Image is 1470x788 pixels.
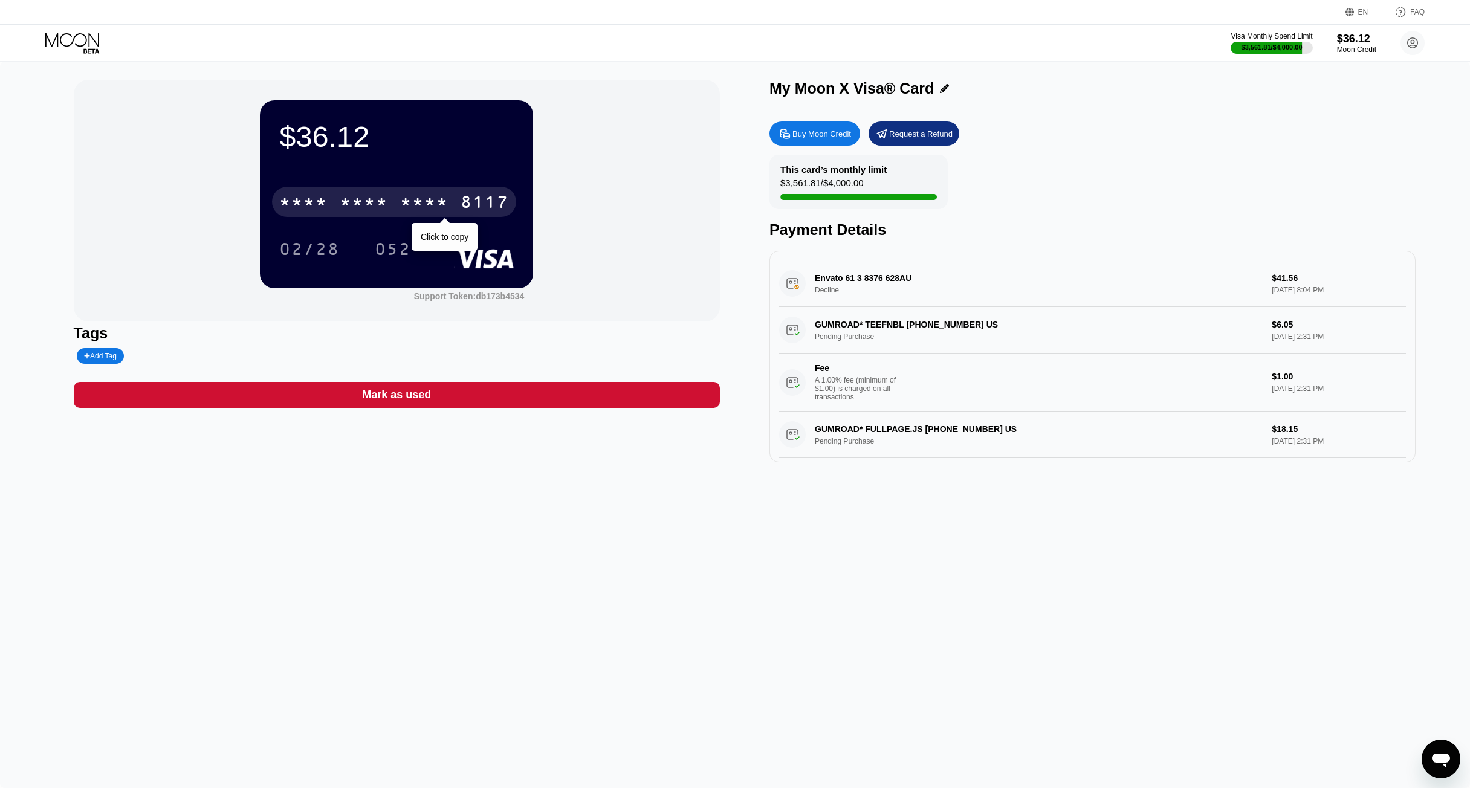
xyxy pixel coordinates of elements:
[779,354,1406,412] div: FeeA 1.00% fee (minimum of $1.00) is charged on all transactions$1.00[DATE] 2:31 PM
[815,376,905,401] div: A 1.00% fee (minimum of $1.00) is charged on all transactions
[780,178,864,194] div: $3,561.81 / $4,000.00
[1410,8,1425,16] div: FAQ
[1422,740,1460,778] iframe: Button to launch messaging window
[279,120,514,153] div: $36.12
[1272,384,1406,393] div: [DATE] 2:31 PM
[84,352,117,360] div: Add Tag
[1231,32,1312,40] div: Visa Monthly Spend Limit
[1345,6,1382,18] div: EN
[769,121,860,146] div: Buy Moon Credit
[366,234,420,264] div: 052
[769,221,1416,239] div: Payment Details
[1358,8,1368,16] div: EN
[74,382,720,408] div: Mark as used
[74,325,720,342] div: Tags
[815,363,899,373] div: Fee
[279,241,340,260] div: 02/28
[792,129,851,139] div: Buy Moon Credit
[362,388,431,402] div: Mark as used
[461,194,509,213] div: 8117
[1337,33,1376,54] div: $36.12Moon Credit
[1231,32,1312,54] div: Visa Monthly Spend Limit$3,561.81/$4,000.00
[77,348,124,364] div: Add Tag
[1337,33,1376,45] div: $36.12
[421,232,468,242] div: Click to copy
[1382,6,1425,18] div: FAQ
[869,121,959,146] div: Request a Refund
[1337,45,1376,54] div: Moon Credit
[769,80,934,97] div: My Moon X Visa® Card
[889,129,953,139] div: Request a Refund
[270,234,349,264] div: 02/28
[414,291,525,301] div: Support Token:db173b4534
[414,291,525,301] div: Support Token: db173b4534
[1242,44,1303,51] div: $3,561.81 / $4,000.00
[1272,372,1406,381] div: $1.00
[779,458,1406,516] div: FeeA 1.00% fee (minimum of $1.00) is charged on all transactions$1.00[DATE] 2:31 PM
[375,241,411,260] div: 052
[780,164,887,175] div: This card’s monthly limit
